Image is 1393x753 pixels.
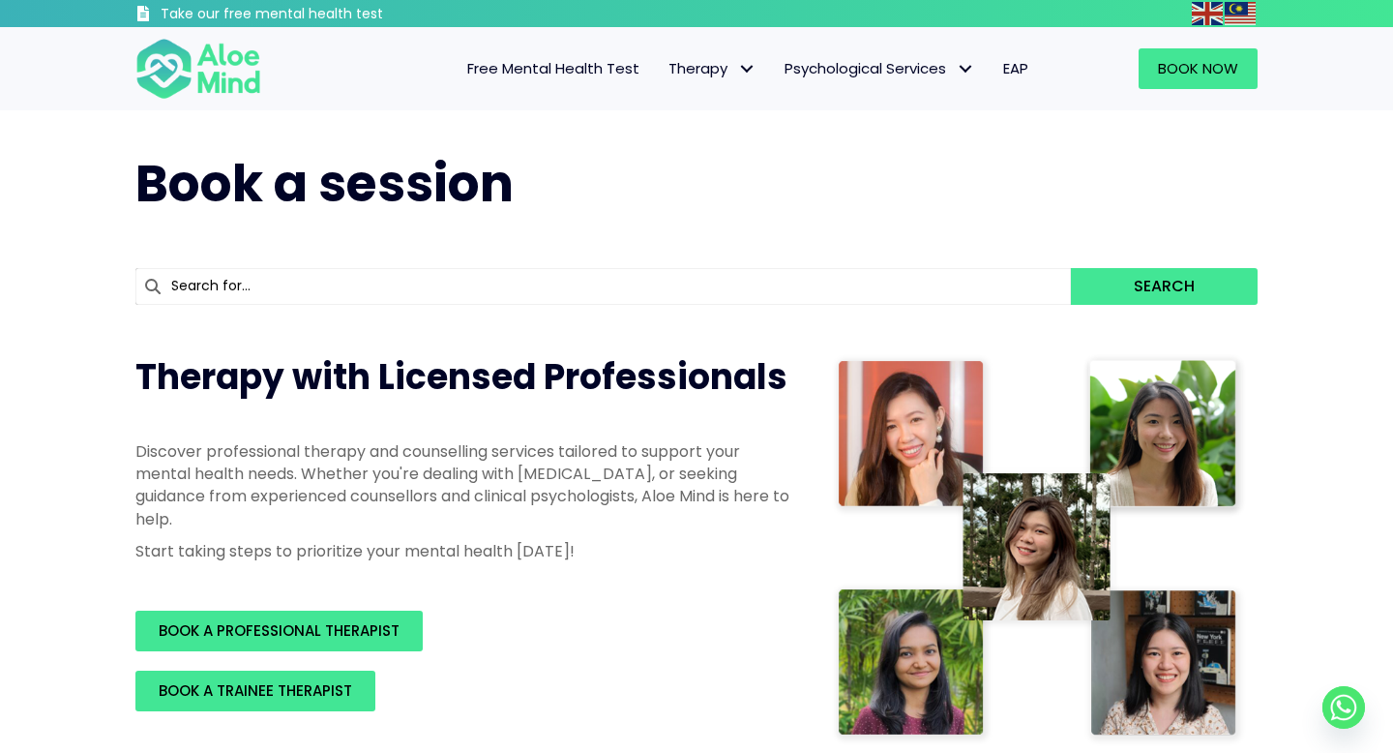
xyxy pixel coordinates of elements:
[135,611,423,651] a: BOOK A PROFESSIONAL THERAPIST
[1225,2,1258,24] a: Malay
[654,48,770,89] a: TherapyTherapy: submenu
[135,540,793,562] p: Start taking steps to prioritize your mental health [DATE]!
[1071,268,1258,305] button: Search
[1158,58,1238,78] span: Book Now
[286,48,1043,89] nav: Menu
[135,5,487,27] a: Take our free mental health test
[1192,2,1225,24] a: English
[159,680,352,701] span: BOOK A TRAINEE THERAPIST
[453,48,654,89] a: Free Mental Health Test
[1225,2,1256,25] img: ms
[668,58,756,78] span: Therapy
[135,671,375,711] a: BOOK A TRAINEE THERAPIST
[1192,2,1223,25] img: en
[467,58,639,78] span: Free Mental Health Test
[832,353,1246,746] img: Therapist collage
[732,55,760,83] span: Therapy: submenu
[135,352,787,402] span: Therapy with Licensed Professionals
[135,37,261,101] img: Aloe mind Logo
[785,58,974,78] span: Psychological Services
[1322,686,1365,729] a: Whatsapp
[1003,58,1028,78] span: EAP
[989,48,1043,89] a: EAP
[770,48,989,89] a: Psychological ServicesPsychological Services: submenu
[159,620,400,641] span: BOOK A PROFESSIONAL THERAPIST
[135,268,1071,305] input: Search for...
[135,148,514,219] span: Book a session
[135,440,793,530] p: Discover professional therapy and counselling services tailored to support your mental health nee...
[161,5,487,24] h3: Take our free mental health test
[1139,48,1258,89] a: Book Now
[951,55,979,83] span: Psychological Services: submenu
